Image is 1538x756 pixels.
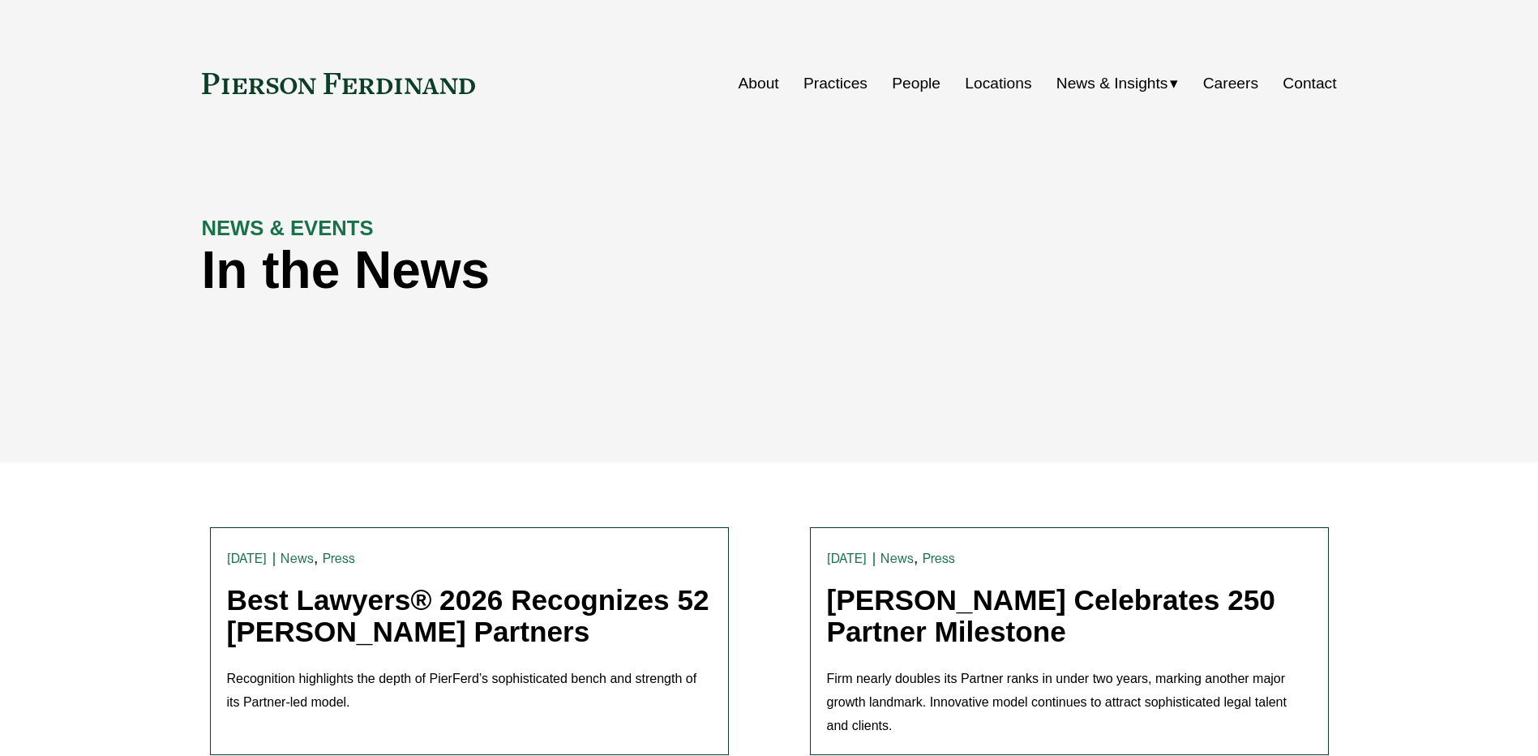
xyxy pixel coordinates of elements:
[1203,68,1258,99] a: Careers
[1056,68,1179,99] a: folder dropdown
[314,549,318,566] span: ,
[227,668,712,715] p: Recognition highlights the depth of PierFerd’s sophisticated bench and strength of its Partner-le...
[803,68,868,99] a: Practices
[202,241,1053,300] h1: In the News
[914,549,918,566] span: ,
[827,668,1312,737] p: Firm nearly doubles its Partner ranks in under two years, marking another major growth landmark. ...
[1283,68,1336,99] a: Contact
[1056,70,1168,98] span: News & Insights
[227,584,709,647] a: Best Lawyers® 2026 Recognizes 52 [PERSON_NAME] Partners
[965,68,1031,99] a: Locations
[281,551,314,566] a: News
[227,552,268,565] time: [DATE]
[827,552,868,565] time: [DATE]
[923,551,956,566] a: Press
[892,68,940,99] a: People
[880,551,914,566] a: News
[323,551,356,566] a: Press
[827,584,1275,647] a: [PERSON_NAME] Celebrates 250 Partner Milestone
[202,217,374,239] strong: NEWS & EVENTS
[739,68,779,99] a: About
